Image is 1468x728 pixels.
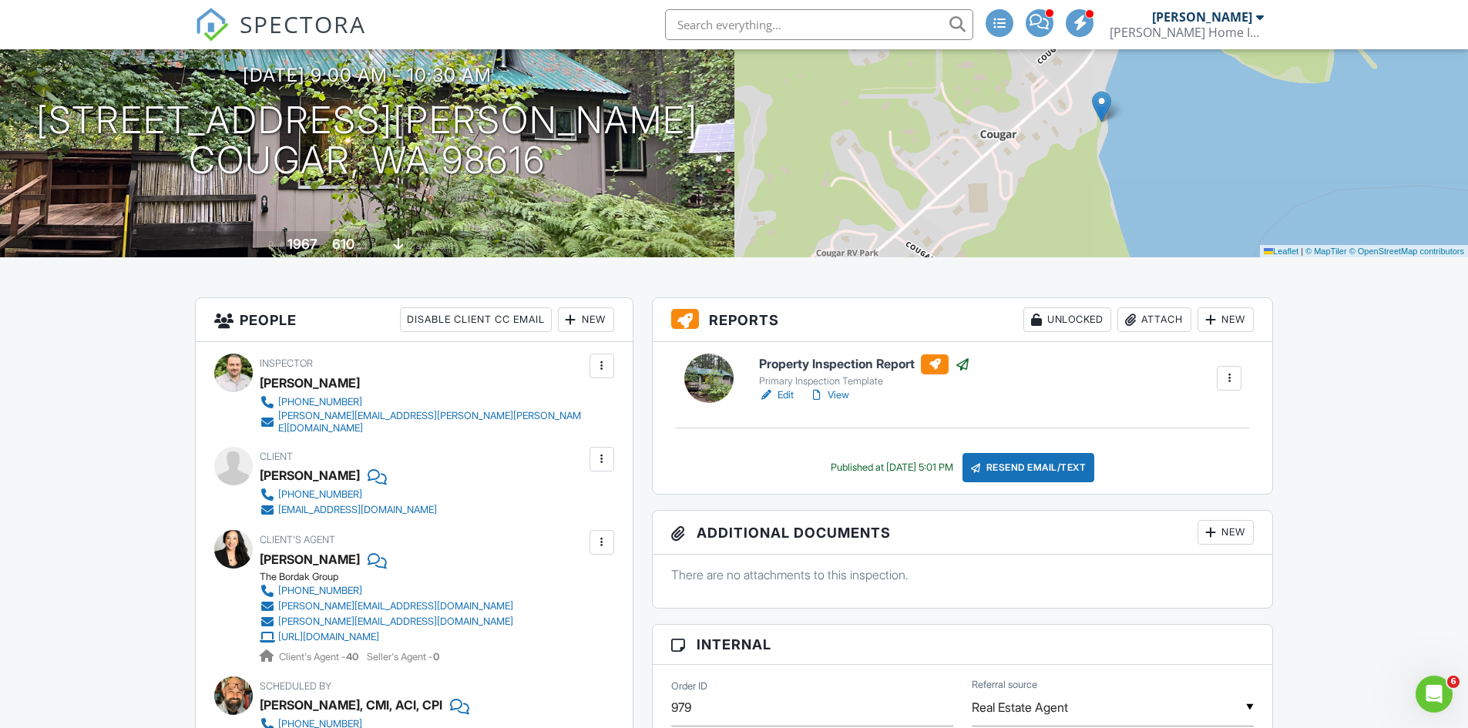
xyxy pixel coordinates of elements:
[260,534,335,545] span: Client's Agent
[287,236,317,252] div: 1967
[1416,676,1453,713] iframe: Intercom live chat
[278,488,362,501] div: [PHONE_NUMBER]
[962,453,1095,482] div: Resend Email/Text
[240,8,366,40] span: SPECTORA
[1092,91,1111,122] img: Marker
[332,236,354,252] div: 610
[260,357,313,369] span: Inspector
[260,502,437,518] a: [EMAIL_ADDRESS][DOMAIN_NAME]
[831,461,953,474] div: Published at [DATE] 5:01 PM
[196,298,633,342] h3: People
[400,307,552,332] div: Disable Client CC Email
[671,679,707,693] label: Order ID
[346,651,358,663] strong: 40
[1264,247,1298,256] a: Leaflet
[260,599,513,614] a: [PERSON_NAME][EMAIL_ADDRESS][DOMAIN_NAME]
[36,100,698,182] h1: [STREET_ADDRESS][PERSON_NAME] Cougar, WA 98616
[260,583,513,599] a: [PHONE_NUMBER]
[1305,247,1347,256] a: © MapTiler
[759,387,794,403] a: Edit
[1301,247,1303,256] span: |
[665,9,973,40] input: Search everything...
[195,8,229,42] img: The Best Home Inspection Software - Spectora
[406,240,454,251] span: crawlspace
[278,396,362,408] div: [PHONE_NUMBER]
[260,487,437,502] a: [PHONE_NUMBER]
[759,354,970,374] h6: Property Inspection Report
[278,410,586,434] div: [PERSON_NAME][EMAIL_ADDRESS][PERSON_NAME][PERSON_NAME][DOMAIN_NAME]
[268,240,285,251] span: Built
[759,354,970,388] a: Property Inspection Report Primary Inspection Template
[278,616,513,628] div: [PERSON_NAME][EMAIL_ADDRESS][DOMAIN_NAME]
[260,371,360,394] div: [PERSON_NAME]
[243,65,492,86] h3: [DATE] 9:00 am - 10:30 am
[972,678,1037,692] label: Referral source
[671,566,1255,583] p: There are no attachments to this inspection.
[653,625,1273,665] h3: Internal
[260,680,331,692] span: Scheduled By
[1447,676,1460,688] span: 6
[1349,247,1464,256] a: © OpenStreetMap contributors
[278,585,362,597] div: [PHONE_NUMBER]
[260,629,513,645] a: [URL][DOMAIN_NAME]
[278,600,513,612] div: [PERSON_NAME][EMAIL_ADDRESS][DOMAIN_NAME]
[195,21,366,53] a: SPECTORA
[260,693,442,716] div: [PERSON_NAME], CMI, ACI, CPI
[260,571,526,583] div: The Bordak Group
[1152,9,1252,25] div: [PERSON_NAME]
[260,410,586,434] a: [PERSON_NAME][EMAIL_ADDRESS][PERSON_NAME][PERSON_NAME][DOMAIN_NAME]
[260,464,360,487] div: [PERSON_NAME]
[1110,25,1264,40] div: Nickelsen Home Inspections, LLC
[278,631,379,643] div: [URL][DOMAIN_NAME]
[1117,307,1191,332] div: Attach
[1198,520,1254,545] div: New
[260,548,360,571] a: [PERSON_NAME]
[759,375,970,387] div: Primary Inspection Template
[260,614,513,629] a: [PERSON_NAME][EMAIL_ADDRESS][DOMAIN_NAME]
[260,394,586,410] a: [PHONE_NUMBER]
[558,307,614,332] div: New
[653,511,1273,555] h3: Additional Documents
[279,651,361,663] span: Client's Agent -
[260,451,293,462] span: Client
[357,240,378,251] span: sq. ft.
[278,504,437,516] div: [EMAIL_ADDRESS][DOMAIN_NAME]
[809,387,849,403] a: View
[367,651,439,663] span: Seller's Agent -
[1198,307,1254,332] div: New
[653,298,1273,342] h3: Reports
[433,651,439,663] strong: 0
[1023,307,1111,332] div: Unlocked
